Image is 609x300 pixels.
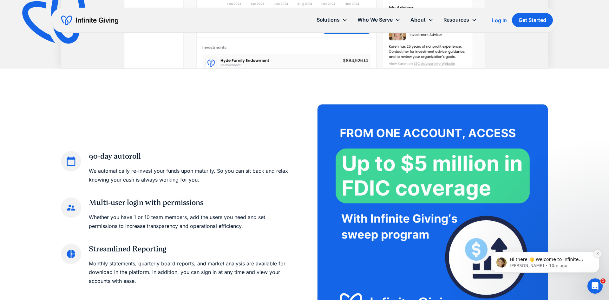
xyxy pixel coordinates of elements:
img: Profile image for Kasey [14,46,24,56]
h3: Streamlined Reporting [89,244,292,255]
p: Message from Kasey, sent 10m ago [28,51,109,57]
div: Who We Serve [357,16,393,24]
p: Monthly statements, quarterly board reports, and market analysis are available for download in th... [89,259,292,285]
div: Solutions [317,16,340,24]
p: Whether you have 1 or 10 team members, add the users you need and set permissions to increase tra... [89,213,292,230]
div: Resources [443,16,469,24]
span: Hi there 👋 Welcome to Infinite Giving. If you have any questions, just reply to this message. [GE... [28,45,103,69]
div: message notification from Kasey, 10m ago. Hi there 👋 Welcome to Infinite Giving. If you have any ... [10,40,117,61]
iframe: Intercom notifications message [482,212,609,283]
a: home [61,15,118,25]
a: Log In [492,17,507,24]
iframe: Intercom live chat [587,278,603,294]
span: 1 [600,278,606,283]
h3: 90-day autoroll [89,151,292,162]
p: We automatically re-invest your funds upon maturity. So you can sit back and relax knowing your c... [89,167,292,184]
button: Dismiss notification [111,38,120,46]
div: Resources [438,13,482,27]
div: Who We Serve [352,13,405,27]
a: Get Started [512,13,553,27]
h3: Multi-user login with permissions [89,197,292,208]
div: Log In [492,18,507,23]
div: About [410,16,426,24]
div: Solutions [311,13,352,27]
div: About [405,13,438,27]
